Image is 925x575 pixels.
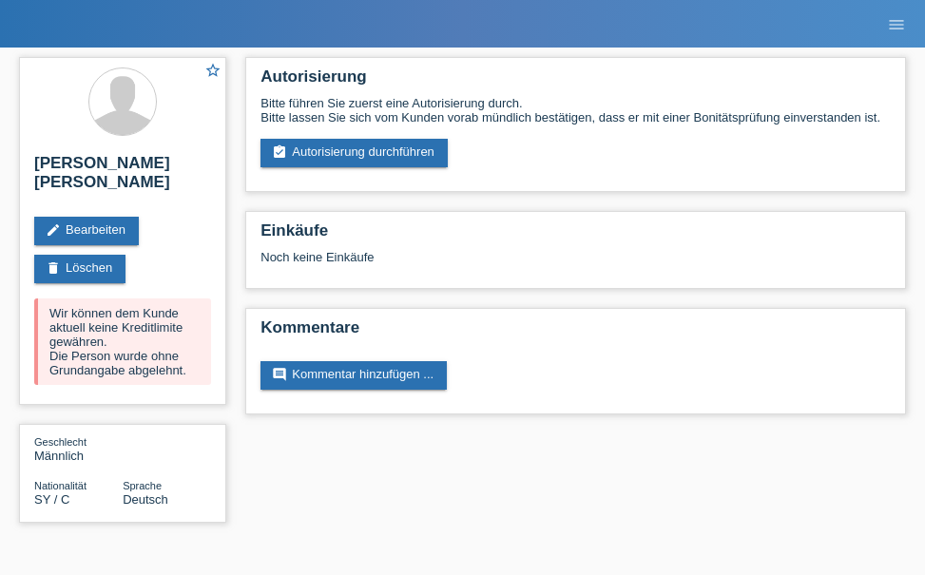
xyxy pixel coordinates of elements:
[34,154,211,201] h2: [PERSON_NAME] [PERSON_NAME]
[34,480,87,491] span: Nationalität
[34,298,211,385] div: Wir können dem Kunde aktuell keine Kreditlimite gewähren. Die Person wurde ohne Grundangabe abgel...
[260,250,891,278] div: Noch keine Einkäufe
[46,260,61,276] i: delete
[877,18,915,29] a: menu
[887,15,906,34] i: menu
[34,217,139,245] a: editBearbeiten
[123,492,168,507] span: Deutsch
[123,480,162,491] span: Sprache
[34,434,123,463] div: Männlich
[260,318,891,347] h2: Kommentare
[272,144,287,160] i: assignment_turned_in
[204,62,222,79] i: star_border
[260,96,891,125] div: Bitte führen Sie zuerst eine Autorisierung durch. Bitte lassen Sie sich vom Kunden vorab mündlich...
[204,62,222,82] a: star_border
[272,367,287,382] i: comment
[260,361,447,390] a: commentKommentar hinzufügen ...
[46,222,61,238] i: edit
[34,492,69,507] span: Syrien / C / 08.08.1967
[260,67,891,96] h2: Autorisierung
[34,436,87,448] span: Geschlecht
[34,255,125,283] a: deleteLöschen
[260,139,448,167] a: assignment_turned_inAutorisierung durchführen
[260,221,891,250] h2: Einkäufe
